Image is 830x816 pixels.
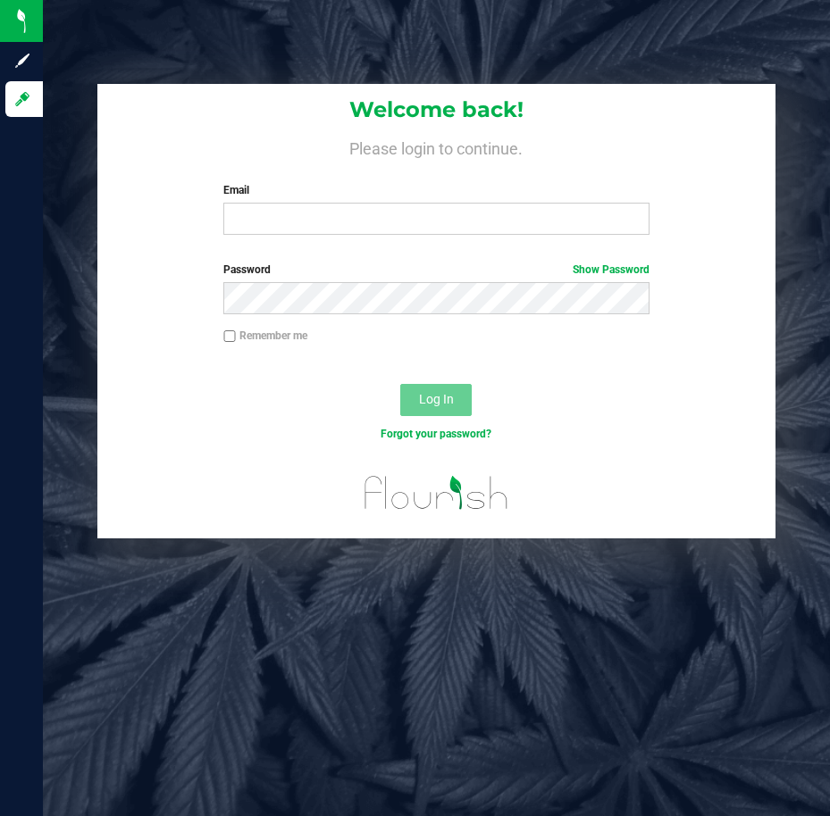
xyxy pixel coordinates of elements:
[223,182,649,198] label: Email
[223,328,307,344] label: Remember me
[223,263,271,276] span: Password
[13,52,31,70] inline-svg: Sign up
[381,428,491,440] a: Forgot your password?
[223,330,236,343] input: Remember me
[97,136,776,157] h4: Please login to continue.
[573,263,650,276] a: Show Password
[13,90,31,108] inline-svg: Log in
[97,98,776,121] h1: Welcome back!
[419,392,454,406] span: Log In
[400,384,472,416] button: Log In
[352,461,522,525] img: flourish_logo.svg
